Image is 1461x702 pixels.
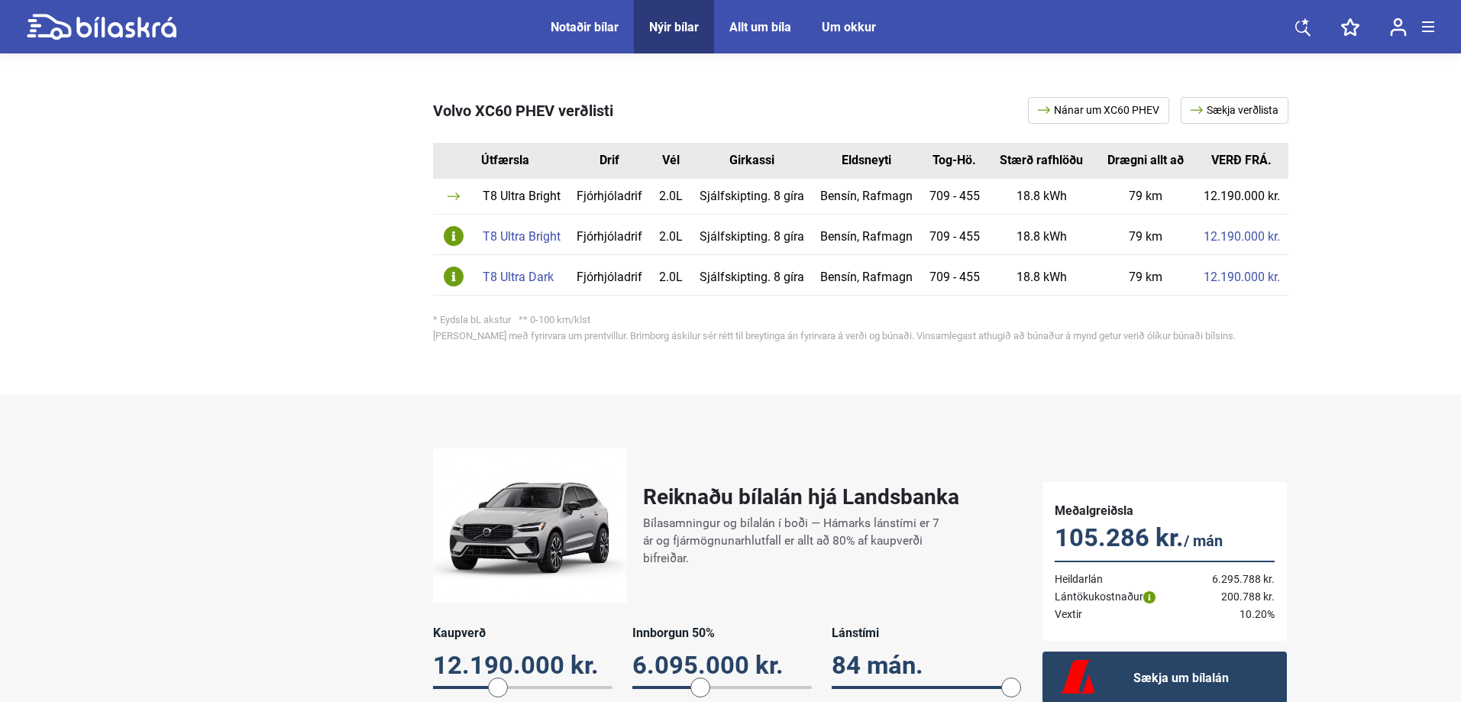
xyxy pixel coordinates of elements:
td: Lántökukostnaður [1055,588,1191,606]
td: Sjálfskipting. 8 gíra [691,179,812,215]
td: 2.0L [651,215,692,255]
div: [PERSON_NAME] með fyrirvara um prentvillur. Brimborg áskilur sér rétt til breytinga án fyrirvara ... [433,331,1288,341]
td: 709 - 455 [921,255,988,296]
a: 12.190.000 kr. [1204,271,1280,283]
div: Kaupverð [433,626,613,640]
td: 709 - 455 [921,179,988,215]
td: 6.295.788 kr. [1190,561,1274,588]
p: Bílasamningur og bílalán í boði — Hámarks lánstími er 7 ár og fjármögnunarhlutfall er allt að 80%... [643,515,943,568]
td: 10.20% [1190,606,1274,623]
div: Útfærsla [481,154,569,167]
img: user-login.svg [1390,18,1407,37]
div: Drægni allt að [1107,154,1184,167]
div: Innborgun 50% [632,626,812,640]
div: T8 Ultra Dark [483,271,561,283]
a: Sækja verðlista [1181,97,1288,124]
span: Volvo XC60 PHEV verðlisti [433,102,613,120]
td: 79 km [1095,179,1195,215]
div: Eldsneyti [824,154,910,167]
td: 18.8 kWh [988,215,1095,255]
img: info-icon.svg [444,226,464,246]
div: 12.190.000 kr. [433,651,613,680]
div: 6.095.000 kr. [632,651,812,680]
td: Fjórhjóladrif [569,215,651,255]
td: Sjálfskipting. 8 gíra [691,255,812,296]
h5: Meðalgreiðsla [1055,503,1275,518]
div: 84 mán. [832,651,1011,680]
div: T8 Ultra Bright [483,231,561,243]
td: 2.0L [651,255,692,296]
div: Vél [662,154,680,167]
a: 12.190.000 kr. [1204,231,1280,243]
a: Nýir bílar [649,20,699,34]
td: 79 km [1095,215,1195,255]
td: Vextir [1055,606,1191,623]
img: arrow.svg [1191,106,1207,114]
div: T8 Ultra Bright [483,190,561,202]
div: Lánstími [832,626,1011,640]
div: VERÐ FRÁ. [1207,154,1276,167]
img: arrow.svg [1038,106,1054,114]
a: Um okkur [822,20,876,34]
span: ** 0-100 km/klst [519,314,590,325]
img: info-icon.svg [444,267,464,286]
img: arrow.svg [448,192,460,200]
a: Notaðir bílar [551,20,619,34]
a: 12.190.000 kr. [1204,190,1280,202]
p: 105.286 kr. [1055,523,1275,555]
div: Stærð rafhlöðu [1000,154,1084,167]
td: Fjórhjóladrif [569,255,651,296]
h2: Reiknaðu bílalán hjá Landsbanka [643,484,959,510]
td: 2.0L [651,179,692,215]
td: Bensín, Rafmagn [813,255,921,296]
td: Fjórhjóladrif [569,179,651,215]
td: Sjálfskipting. 8 gíra [691,215,812,255]
span: / mán [1184,532,1223,550]
a: Nánar um XC60 PHEV [1028,97,1169,124]
td: 709 - 455 [921,215,988,255]
td: 79 km [1095,255,1195,296]
th: Id [433,143,475,179]
div: Girkassi [703,154,800,167]
a: Allt um bíla [729,20,791,34]
div: * Eydsla bL akstur [433,315,1288,325]
div: Drif [580,154,639,167]
td: 18.8 kWh [988,179,1095,215]
td: Bensín, Rafmagn [813,215,921,255]
td: Heildarlán [1055,561,1191,588]
td: 18.8 kWh [988,255,1095,296]
td: Bensín, Rafmagn [813,179,921,215]
td: 200.788 kr. [1190,588,1274,606]
div: Tog-Hö. [933,154,977,167]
